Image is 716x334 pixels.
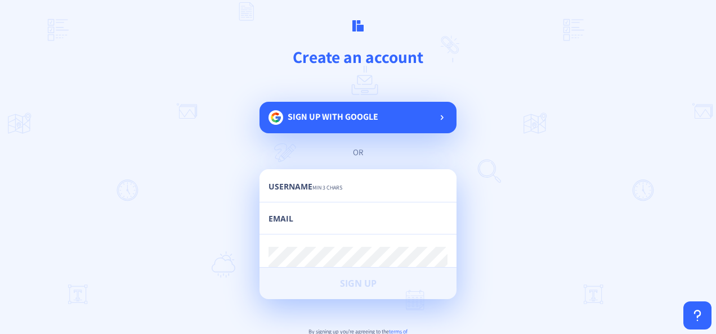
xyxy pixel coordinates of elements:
[288,111,378,123] span: Sign up with google
[352,20,364,32] img: logo.svg
[268,110,283,125] img: google.svg
[340,279,377,288] span: Sign Up
[271,147,445,158] div: or
[259,268,457,299] button: Sign Up
[53,46,662,68] h1: Create an account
